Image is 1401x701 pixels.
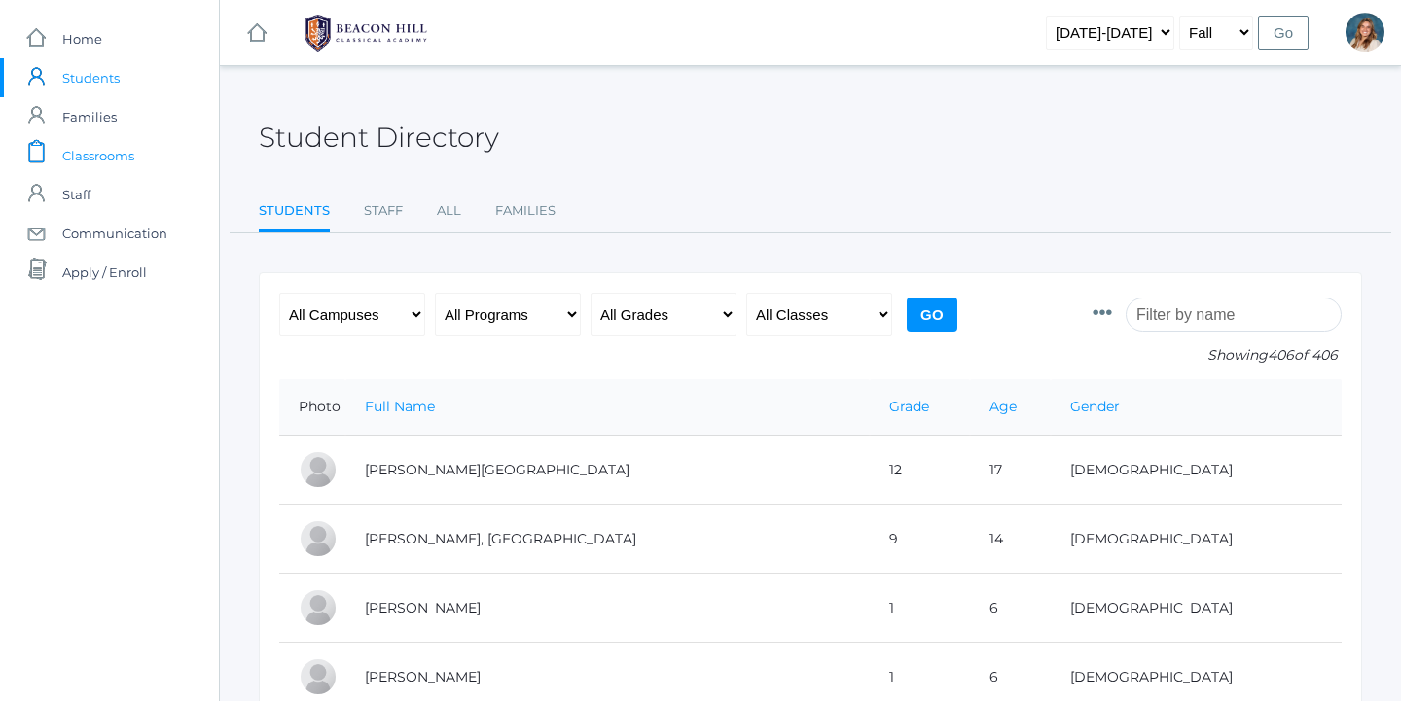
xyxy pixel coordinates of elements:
td: 9 [870,505,970,574]
div: Dominic Abrea [299,588,338,627]
span: Communication [62,214,167,253]
td: [PERSON_NAME][GEOGRAPHIC_DATA] [345,436,870,505]
div: Grayson Abrea [299,657,338,696]
a: All [437,192,461,230]
th: Photo [279,379,345,436]
a: Age [989,398,1017,415]
a: Full Name [365,398,435,415]
td: 1 [870,574,970,643]
div: Liv Barber [1346,13,1384,52]
div: Charlotte Abdulla [299,450,338,489]
td: [DEMOGRAPHIC_DATA] [1051,574,1342,643]
td: 12 [870,436,970,505]
input: Go [907,298,957,332]
h2: Student Directory [259,123,499,153]
td: [PERSON_NAME], [GEOGRAPHIC_DATA] [345,505,870,574]
a: Gender [1070,398,1120,415]
td: [DEMOGRAPHIC_DATA] [1051,436,1342,505]
td: [DEMOGRAPHIC_DATA] [1051,505,1342,574]
p: Showing of 406 [1093,345,1342,366]
input: Filter by name [1126,298,1342,332]
img: BHCALogos-05-308ed15e86a5a0abce9b8dd61676a3503ac9727e845dece92d48e8588c001991.png [293,9,439,57]
td: [PERSON_NAME] [345,574,870,643]
span: Students [62,58,120,97]
span: Classrooms [62,136,134,175]
span: Home [62,19,102,58]
input: Go [1258,16,1309,50]
span: 406 [1268,346,1294,364]
td: 17 [970,436,1051,505]
span: Families [62,97,117,136]
td: 6 [970,574,1051,643]
a: Students [259,192,330,233]
td: 14 [970,505,1051,574]
a: Families [495,192,556,230]
span: Staff [62,175,90,214]
div: Phoenix Abdulla [299,519,338,558]
span: Apply / Enroll [62,253,147,292]
a: Staff [364,192,403,230]
a: Grade [889,398,929,415]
